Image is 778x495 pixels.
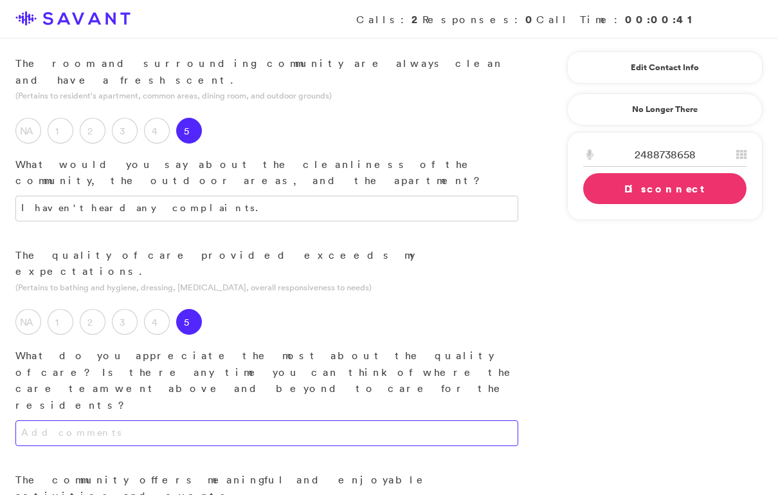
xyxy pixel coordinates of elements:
strong: 00:00:41 [625,12,698,26]
label: 3 [112,309,138,335]
a: Edit Contact Info [583,57,746,78]
label: 2 [80,118,105,144]
label: 2 [80,309,105,335]
p: (Pertains to bathing and hygiene, dressing, [MEDICAL_DATA], overall responsiveness to needs) [15,281,518,294]
label: NA [15,118,41,144]
p: (Pertains to resident's apartment, common areas, dining room, and outdoor grounds) [15,89,518,102]
label: 1 [48,309,73,335]
label: 5 [176,118,202,144]
p: What do you appreciate the most about the quality of care? Is there any time you can think of whe... [15,348,518,413]
a: No Longer There [567,93,763,126]
label: 4 [144,309,170,335]
p: What would you say about the cleanliness of the community, the outdoor areas, and the apartment? [15,156,518,189]
label: 4 [144,118,170,144]
label: 5 [176,309,202,335]
strong: 2 [412,12,422,26]
p: The quality of care provided exceeds my expectations. [15,247,518,280]
label: 1 [48,118,73,144]
p: The room and surrounding community are always clean and have a fresh scent. [15,55,518,88]
label: 3 [112,118,138,144]
a: Disconnect [583,173,746,204]
strong: 0 [525,12,536,26]
label: NA [15,309,41,335]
